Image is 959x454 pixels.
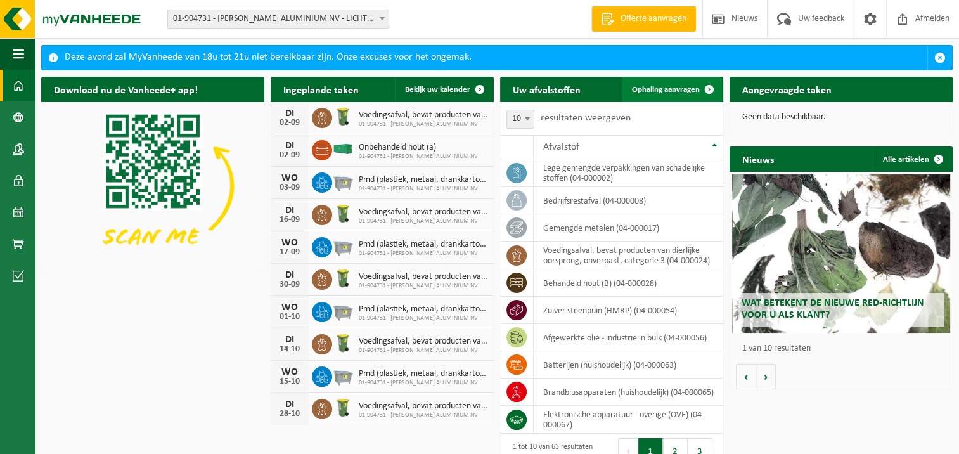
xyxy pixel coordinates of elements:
span: 01-904731 - REMI CLAEYS ALUMINIUM NV - LICHTERVELDE [167,10,389,29]
span: Pmd (plastiek, metaal, drankkartons) (bedrijven) [359,369,487,379]
span: 01-904731 - [PERSON_NAME] ALUMINIUM NV [359,185,487,193]
div: DI [277,270,302,280]
span: 01-904731 - [PERSON_NAME] ALUMINIUM NV [359,250,487,257]
div: 03-09 [277,183,302,192]
span: Offerte aanvragen [617,13,690,25]
a: Ophaling aanvragen [622,77,722,102]
div: 28-10 [277,410,302,418]
span: Pmd (plastiek, metaal, drankkartons) (bedrijven) [359,240,487,250]
button: Vorige [736,364,756,389]
span: 10 [506,110,534,129]
div: WO [277,367,302,377]
span: Voedingsafval, bevat producten van dierlijke oorsprong, onverpakt, categorie 3 [359,272,487,282]
h2: Aangevraagde taken [730,77,844,101]
span: Wat betekent de nieuwe RED-richtlijn voor u als klant? [742,298,924,320]
td: afgewerkte olie - industrie in bulk (04-000056) [534,324,723,351]
span: Voedingsafval, bevat producten van dierlijke oorsprong, onverpakt, categorie 3 [359,401,487,412]
a: Bekijk uw kalender [395,77,492,102]
td: zuiver steenpuin (HMRP) (04-000054) [534,297,723,324]
div: 02-09 [277,151,302,160]
div: DI [277,335,302,345]
td: bedrijfsrestafval (04-000008) [534,187,723,214]
img: WB-0140-HPE-GN-50 [332,397,354,418]
label: resultaten weergeven [541,113,631,123]
div: WO [277,302,302,313]
img: WB-0140-HPE-GN-50 [332,106,354,127]
span: 01-904731 - [PERSON_NAME] ALUMINIUM NV [359,379,487,387]
span: Pmd (plastiek, metaal, drankkartons) (bedrijven) [359,175,487,185]
div: 16-09 [277,216,302,224]
div: WO [277,173,302,183]
img: WB-2500-GAL-GY-01 [332,365,354,386]
img: HK-XC-40-GN-00 [332,143,354,155]
img: WB-0140-HPE-GN-50 [332,203,354,224]
span: 01-904731 - [PERSON_NAME] ALUMINIUM NV [359,217,487,225]
img: WB-2500-GAL-GY-01 [332,171,354,192]
span: Pmd (plastiek, metaal, drankkartons) (bedrijven) [359,304,487,315]
img: WB-2500-GAL-GY-01 [332,235,354,257]
td: batterijen (huishoudelijk) (04-000063) [534,351,723,379]
button: Volgende [756,364,776,389]
td: brandblusapparaten (huishoudelijk) (04-000065) [534,379,723,406]
span: Bekijk uw kalender [405,86,470,94]
a: Wat betekent de nieuwe RED-richtlijn voor u als klant? [732,174,951,333]
td: gemengde metalen (04-000017) [534,214,723,242]
div: DI [277,399,302,410]
td: behandeld hout (B) (04-000028) [534,269,723,297]
p: 1 van 10 resultaten [742,344,946,353]
a: Alle artikelen [873,146,951,172]
h2: Uw afvalstoffen [500,77,593,101]
h2: Ingeplande taken [271,77,371,101]
div: DI [277,205,302,216]
div: DI [277,108,302,119]
div: 17-09 [277,248,302,257]
img: WB-0140-HPE-GN-50 [332,268,354,289]
td: lege gemengde verpakkingen van schadelijke stoffen (04-000002) [534,159,723,187]
img: Download de VHEPlus App [41,102,264,269]
div: 02-09 [277,119,302,127]
div: WO [277,238,302,248]
img: WB-0140-HPE-GN-50 [332,332,354,354]
span: 01-904731 - REMI CLAEYS ALUMINIUM NV - LICHTERVELDE [168,10,389,28]
span: 10 [507,110,534,128]
span: 01-904731 - [PERSON_NAME] ALUMINIUM NV [359,347,487,354]
h2: Download nu de Vanheede+ app! [41,77,210,101]
div: 01-10 [277,313,302,321]
span: 01-904731 - [PERSON_NAME] ALUMINIUM NV [359,282,487,290]
img: WB-2500-GAL-GY-01 [332,300,354,321]
div: 15-10 [277,377,302,386]
span: Voedingsafval, bevat producten van dierlijke oorsprong, onverpakt, categorie 3 [359,110,487,120]
div: Deze avond zal MyVanheede van 18u tot 21u niet bereikbaar zijn. Onze excuses voor het ongemak. [65,46,927,70]
span: 01-904731 - [PERSON_NAME] ALUMINIUM NV [359,412,487,419]
span: Onbehandeld hout (a) [359,143,478,153]
span: 01-904731 - [PERSON_NAME] ALUMINIUM NV [359,120,487,128]
span: 01-904731 - [PERSON_NAME] ALUMINIUM NV [359,153,478,160]
h2: Nieuws [730,146,787,171]
p: Geen data beschikbaar. [742,113,940,122]
span: 01-904731 - [PERSON_NAME] ALUMINIUM NV [359,315,487,322]
div: DI [277,141,302,151]
div: 14-10 [277,345,302,354]
td: voedingsafval, bevat producten van dierlijke oorsprong, onverpakt, categorie 3 (04-000024) [534,242,723,269]
a: Offerte aanvragen [591,6,696,32]
span: Ophaling aanvragen [632,86,700,94]
span: Afvalstof [543,142,579,152]
td: elektronische apparatuur - overige (OVE) (04-000067) [534,406,723,434]
div: 30-09 [277,280,302,289]
span: Voedingsafval, bevat producten van dierlijke oorsprong, onverpakt, categorie 3 [359,207,487,217]
span: Voedingsafval, bevat producten van dierlijke oorsprong, onverpakt, categorie 3 [359,337,487,347]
